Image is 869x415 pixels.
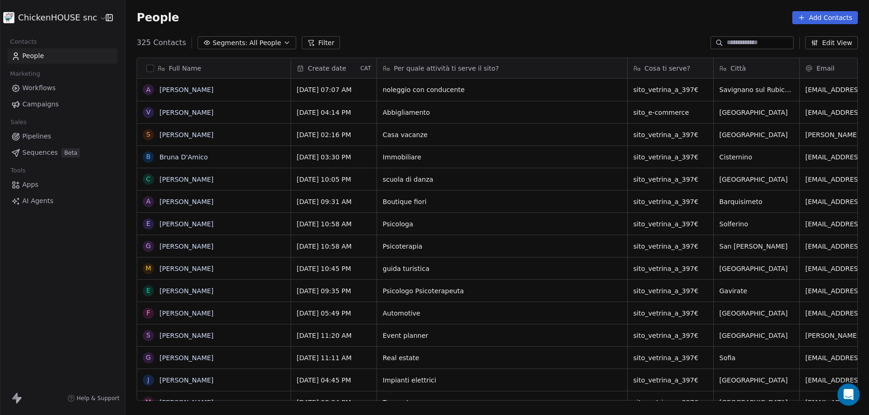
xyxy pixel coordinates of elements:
[719,375,794,385] span: [GEOGRAPHIC_DATA]
[137,58,291,78] div: Full Name
[146,286,151,296] div: E
[383,85,622,94] span: noleggio con conducente
[730,64,746,73] span: Città
[159,354,213,362] a: [PERSON_NAME]
[383,219,622,229] span: Psicologa
[159,399,213,406] a: [PERSON_NAME]
[212,38,247,48] span: Segments:
[22,83,56,93] span: Workflows
[7,48,118,64] a: People
[146,330,151,340] div: S
[67,395,119,402] a: Help & Support
[383,353,622,362] span: Real estate
[297,309,371,318] span: [DATE] 05:49 PM
[633,242,708,251] span: sito_vetrina_a_397€
[147,375,149,385] div: J
[633,85,708,94] span: sito_vetrina_a_397€
[146,308,150,318] div: F
[719,152,794,162] span: Cisternino
[297,375,371,385] span: [DATE] 04:45 PM
[22,51,44,61] span: People
[644,64,690,73] span: Cosa ti serve?
[297,242,371,251] span: [DATE] 10:58 AM
[146,263,151,273] div: M
[719,219,794,229] span: Solferino
[22,132,51,141] span: Pipelines
[22,180,39,190] span: Apps
[297,85,371,94] span: [DATE] 07:07 AM
[297,108,371,117] span: [DATE] 04:14 PM
[297,331,371,340] span: [DATE] 11:20 AM
[146,241,151,251] div: G
[628,58,713,78] div: Cosa ti serve?
[719,353,794,362] span: Sofia
[22,196,53,206] span: AI Agents
[719,130,794,139] span: [GEOGRAPHIC_DATA]
[3,12,14,23] img: 4.jpg
[146,197,151,206] div: A
[291,58,377,78] div: Create dateCAT
[159,310,213,317] a: [PERSON_NAME]
[719,108,794,117] span: [GEOGRAPHIC_DATA]
[159,153,208,161] a: Bruna D'Amico
[159,332,213,339] a: [PERSON_NAME]
[837,383,860,406] div: Open Intercom Messenger
[297,197,371,206] span: [DATE] 09:31 AM
[159,287,213,295] a: [PERSON_NAME]
[159,265,213,272] a: [PERSON_NAME]
[22,99,59,109] span: Campaigns
[7,193,118,209] a: AI Agents
[383,108,622,117] span: Abbigliamento
[633,398,708,407] span: sito_vetrina_a_397€
[383,197,622,206] span: Boutique fiori
[297,219,371,229] span: [DATE] 10:58 AM
[146,107,151,117] div: V
[159,131,213,138] a: [PERSON_NAME]
[633,152,708,162] span: sito_vetrina_a_397€
[308,64,346,73] span: Create date
[7,177,118,192] a: Apps
[159,109,213,116] a: [PERSON_NAME]
[633,219,708,229] span: sito_vetrina_a_397€
[633,175,708,184] span: sito_vetrina_a_397€
[714,58,799,78] div: Città
[383,264,622,273] span: guida turistica
[7,80,118,96] a: Workflows
[719,331,794,340] span: [GEOGRAPHIC_DATA]
[6,35,41,49] span: Contacts
[383,286,622,296] span: Psicologo Psicoterapeuta
[805,36,858,49] button: Edit View
[159,243,213,250] a: [PERSON_NAME]
[297,130,371,139] span: [DATE] 02:16 PM
[297,175,371,184] span: [DATE] 10:05 PM
[146,130,151,139] div: S
[249,38,281,48] span: All People
[719,242,794,251] span: San [PERSON_NAME]
[297,353,371,362] span: [DATE] 11:11 AM
[159,176,213,183] a: [PERSON_NAME]
[383,130,622,139] span: Casa vacanze
[633,130,708,139] span: sito_vetrina_a_397€
[383,375,622,385] span: Impianti elettrici
[383,175,622,184] span: scuola di danza
[146,85,151,95] div: A
[159,86,213,93] a: [PERSON_NAME]
[7,115,31,129] span: Sales
[719,197,794,206] span: Barquisimeto
[169,64,201,73] span: Full Name
[633,286,708,296] span: sito_vetrina_a_397€
[7,145,118,160] a: SequencesBeta
[394,64,499,73] span: Per quale attività ti serve il sito?
[297,398,371,407] span: [DATE] 08:34 PM
[719,264,794,273] span: [GEOGRAPHIC_DATA]
[7,129,118,144] a: Pipelines
[633,197,708,206] span: sito_vetrina_a_397€
[146,219,151,229] div: E
[137,11,179,25] span: People
[383,152,622,162] span: Immobiliare
[816,64,835,73] span: Email
[360,65,371,72] span: CAT
[7,164,29,178] span: Tools
[159,198,213,205] a: [PERSON_NAME]
[137,79,291,401] div: grid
